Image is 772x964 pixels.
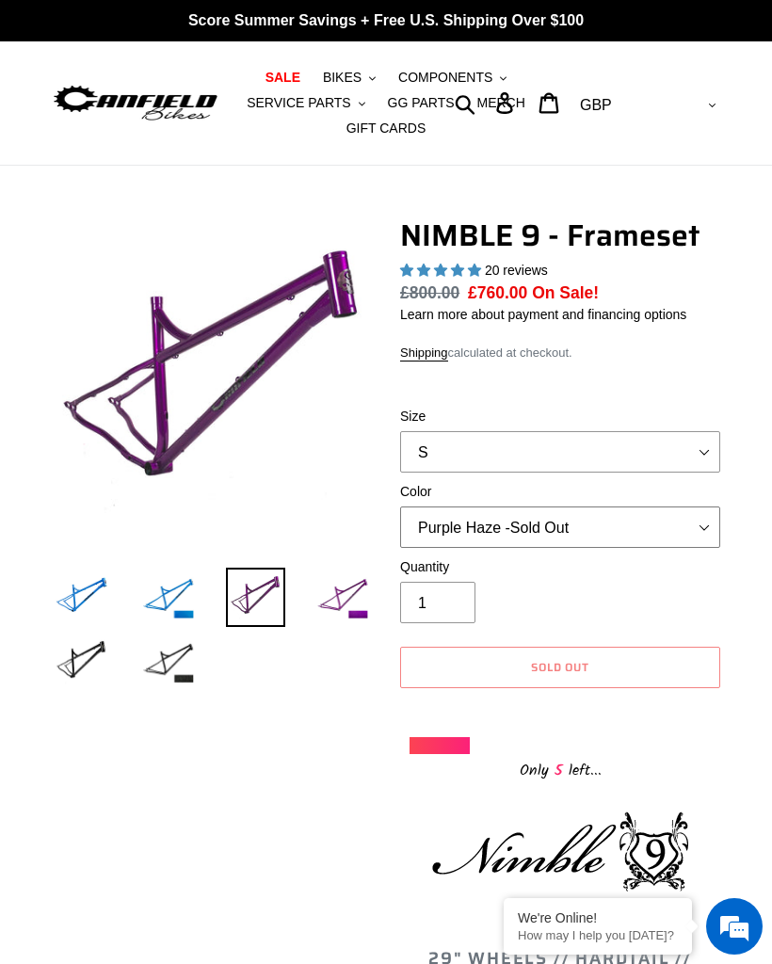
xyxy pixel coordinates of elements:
[237,90,374,116] button: SERVICE PARTS
[21,104,49,132] div: Navigation go back
[468,283,527,302] span: £760.00
[309,9,354,55] div: Minimize live chat window
[400,647,720,688] button: Sold out
[323,70,362,86] span: BIKES
[549,759,569,782] span: 5
[400,283,459,302] s: £800.00
[60,94,107,141] img: d_696896380_company_1647369064580_696896380
[400,407,720,426] label: Size
[314,65,385,90] button: BIKES
[400,344,720,362] div: calculated at checkout.
[126,105,345,130] div: Chat with us now
[52,568,111,627] img: Load image into Gallery viewer, NIMBLE 9 - Frameset
[400,307,686,322] a: Learn more about payment and financing options
[52,633,111,692] img: Load image into Gallery viewer, NIMBLE 9 - Frameset
[531,658,590,676] span: Sold out
[378,90,464,116] a: GG PARTS
[400,482,720,502] label: Color
[52,82,219,123] img: Canfield Bikes
[400,263,485,278] span: 4.90 stars
[400,217,720,253] h1: NIMBLE 9 - Frameset
[518,910,678,925] div: We're Online!
[410,754,711,783] div: Only left...
[388,95,455,111] span: GG PARTS
[265,70,300,86] span: SALE
[400,345,448,361] a: Shipping
[337,116,436,141] a: GIFT CARDS
[226,568,285,627] img: Load image into Gallery viewer, NIMBLE 9 - Frameset
[485,263,548,278] span: 20 reviews
[139,633,199,692] img: Load image into Gallery viewer, NIMBLE 9 - Frameset
[109,237,260,427] span: We're online!
[256,65,310,90] a: SALE
[398,70,492,86] span: COMPONENTS
[400,557,720,577] label: Quantity
[9,514,359,580] textarea: Type your message and hit 'Enter'
[247,95,350,111] span: SERVICE PARTS
[389,65,516,90] button: COMPONENTS
[314,568,373,627] img: Load image into Gallery viewer, NIMBLE 9 - Frameset
[532,281,599,305] span: On Sale!
[518,928,678,942] p: How may I help you today?
[346,120,426,137] span: GIFT CARDS
[139,568,199,627] img: Load image into Gallery viewer, NIMBLE 9 - Frameset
